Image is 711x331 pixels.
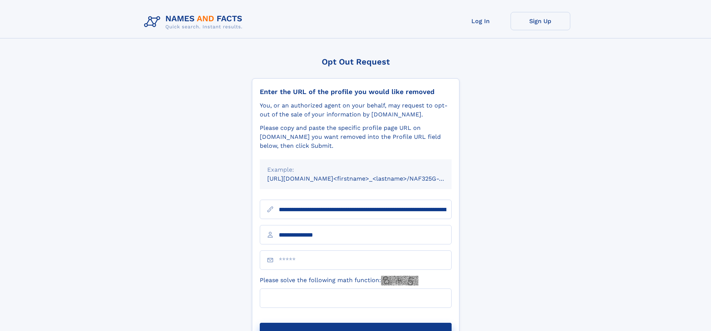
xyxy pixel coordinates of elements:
div: Example: [267,165,444,174]
div: Please copy and paste the specific profile page URL on [DOMAIN_NAME] you want removed into the Pr... [260,124,452,150]
label: Please solve the following math function: [260,276,418,285]
a: Sign Up [511,12,570,30]
div: You, or an authorized agent on your behalf, may request to opt-out of the sale of your informatio... [260,101,452,119]
img: Logo Names and Facts [141,12,249,32]
div: Opt Out Request [252,57,459,66]
small: [URL][DOMAIN_NAME]<firstname>_<lastname>/NAF325G-xxxxxxxx [267,175,466,182]
div: Enter the URL of the profile you would like removed [260,88,452,96]
a: Log In [451,12,511,30]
